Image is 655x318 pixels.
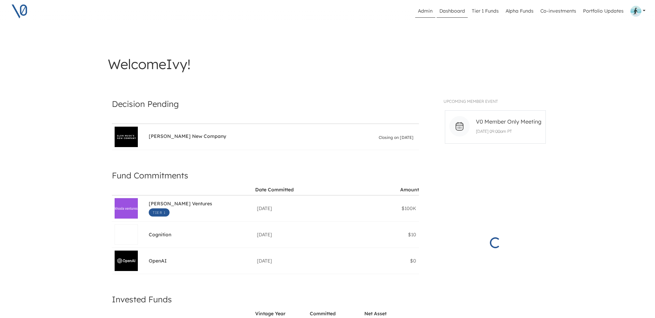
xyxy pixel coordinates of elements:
[255,187,294,193] div: Date Committed
[476,117,541,126] span: V0 Member Only Meeting
[415,5,435,18] a: Admin
[437,5,468,18] a: Dashboard
[257,205,360,212] div: [DATE]
[149,232,171,239] span: Cognition
[469,5,501,18] a: Tier 1 Funds
[257,257,360,264] div: [DATE]
[310,311,336,317] div: Committed
[400,187,419,193] div: Amount
[630,6,641,17] img: Profile
[257,231,360,238] div: [DATE]
[115,134,137,140] img: Elon Musk's New Company
[365,257,416,264] div: $0
[538,5,579,18] a: Co-investments
[149,208,170,217] span: Tier 1
[149,201,212,208] span: [PERSON_NAME] Ventures
[255,311,286,317] div: Vintage Year
[149,258,167,266] span: OpenAI
[112,168,419,182] h4: Fund Commitments
[365,231,416,238] div: $10
[580,5,626,18] a: Portfolio Updates
[149,133,226,141] span: [PERSON_NAME] New Company
[473,128,543,134] p: [DATE] 09:00am PT
[443,99,498,104] span: UPCOMING MEMBER EVENT
[112,292,419,306] h4: Invested Funds
[365,205,416,212] div: $100K
[112,97,419,111] h4: Decision Pending
[364,311,387,317] div: Net Asset
[108,56,547,72] h3: Welcome Ivy !
[11,3,28,20] img: V0 logo
[503,5,536,18] a: Alpha Funds
[379,134,413,141] span: Closing on [DATE]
